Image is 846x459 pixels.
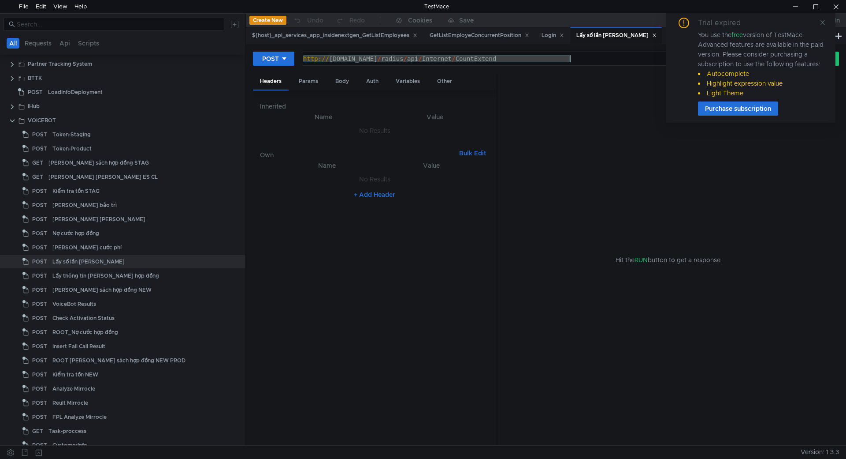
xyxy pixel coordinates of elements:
div: [PERSON_NAME] [PERSON_NAME] [52,213,145,226]
div: [PERSON_NAME] [PERSON_NAME] ES CL [48,170,158,184]
div: ROOT_Nợ cước hợp đồng [52,326,118,339]
button: Redo [330,14,371,27]
div: GetListEmployeConcurrentPosition [430,31,529,40]
span: GET [32,170,43,184]
span: POST [32,396,47,410]
span: POST [32,354,47,367]
div: POST [262,54,279,64]
span: POST [32,283,47,297]
span: Version: 1.3.3 [801,446,839,459]
span: POST [32,213,47,226]
span: RUN [634,256,648,264]
button: Undo [286,14,330,27]
div: Insert Fail Call Result [52,340,105,353]
div: Token-Staging [52,128,91,141]
div: Nợ cước hợp đồng [52,227,99,240]
div: Lấy số lần [PERSON_NAME] [52,255,125,268]
div: Save [459,17,474,23]
li: Light Theme [698,88,825,98]
span: Hit the button to get a response [616,255,720,265]
div: [PERSON_NAME] bảo trì [52,199,117,212]
div: VoiceBot Results [52,297,96,311]
th: Value [380,112,490,122]
button: All [7,38,19,49]
div: Params [292,73,325,90]
span: POST [32,297,47,311]
span: POST [32,326,47,339]
span: POST [32,382,47,395]
div: VOICEBOT [28,114,56,127]
th: Value [380,160,482,171]
button: Requests [22,38,54,49]
div: [PERSON_NAME] sách hợp đồng NEW [52,283,152,297]
h6: Inherited [260,101,490,112]
div: Redo [349,15,365,26]
div: [PERSON_NAME] sách hợp đồng STAG [48,156,149,169]
input: Search... [17,19,219,29]
div: Lấy số lần [PERSON_NAME] [576,31,657,40]
button: Create New [249,16,286,25]
div: Analyze Mirrocle [52,382,95,395]
li: Highlight expression value [698,79,825,88]
span: POST [32,439,47,452]
nz-embed-empty: No Results [359,127,390,135]
div: Login [542,31,564,40]
button: Bulk Edit [456,148,490,158]
div: Trial expired [698,18,751,28]
div: Cookies [408,15,432,26]
span: POST [32,227,47,240]
div: Kiểm tra tồn NEW [52,368,98,381]
span: GET [32,156,43,169]
span: GET [32,425,43,438]
button: Scripts [75,38,102,49]
div: CustomerInfo [52,439,87,452]
span: POST [32,184,47,198]
div: Body [328,73,356,90]
div: Other [430,73,459,90]
div: Partner Tracking System [28,57,92,71]
div: FPL Analyze Mirrocle [52,410,107,424]
div: Undo [307,15,323,26]
span: POST [32,128,47,141]
span: POST [32,199,47,212]
th: Name [267,112,380,122]
span: POST [32,312,47,325]
th: Name [274,160,380,171]
div: Lấy thông tin [PERSON_NAME] hợp đồng [52,269,159,282]
div: Token-Product [52,142,92,155]
span: POST [32,269,47,282]
button: Api [57,38,73,49]
div: ROOT [PERSON_NAME] sách hợp đồng NEW PROD [52,354,186,367]
span: POST [32,368,47,381]
nz-embed-empty: No Results [359,175,390,183]
h6: Own [260,150,456,160]
div: Reult Mirrocle [52,396,88,410]
button: POST [253,52,294,66]
span: POST [32,340,47,353]
button: Purchase subscription [698,102,778,116]
div: Headers [253,73,289,90]
span: POST [32,241,47,254]
div: [PERSON_NAME] cước phí [52,241,122,254]
div: Kiểm tra tồn STAG [52,184,100,198]
div: Task-proccess [48,425,86,438]
div: IHub [28,100,40,113]
div: Variables [389,73,427,90]
span: POST [32,255,47,268]
div: Auth [359,73,386,90]
div: ${host}_api_services_app_insidenextgen_GetListEmployees [252,31,417,40]
button: + Add Header [350,189,399,200]
div: LoadInfoDeployment [48,86,103,99]
div: Check Activation Status [52,312,115,325]
li: Autocomplete [698,69,825,79]
div: BTTK [28,71,42,85]
span: POST [32,142,47,155]
div: You use the version of TestMace. Advanced features are available in the paid version. Please cons... [698,30,825,98]
span: POST [28,86,43,99]
span: POST [32,410,47,424]
span: free [731,31,743,39]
